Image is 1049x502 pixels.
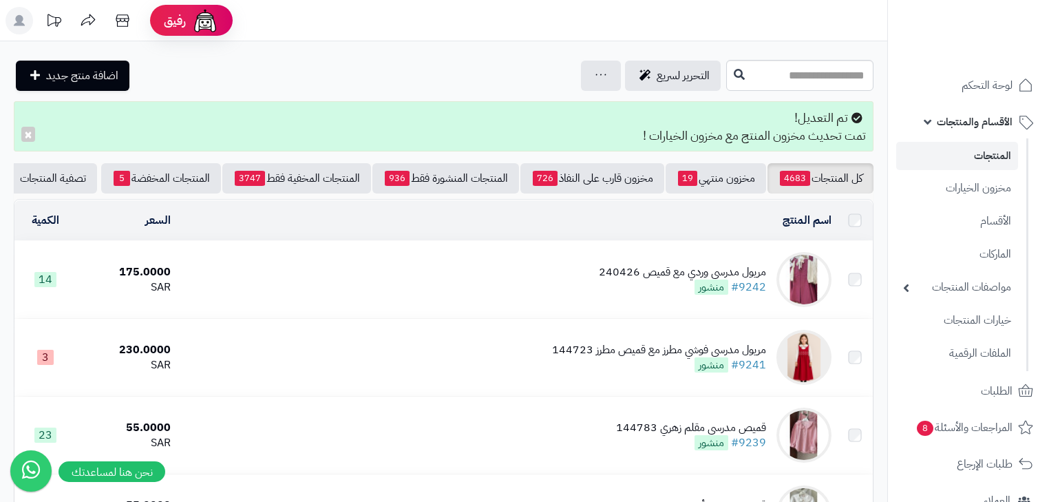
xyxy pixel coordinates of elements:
[896,174,1018,203] a: مخزون الخيارات
[776,330,831,385] img: مريول مدرسي فوشي مطرز مع قميص مطرز 144723
[82,357,171,373] div: SAR
[385,171,410,186] span: 936
[37,350,54,365] span: 3
[896,69,1041,102] a: لوحة التحكم
[552,342,766,358] div: مريول مدرسي فوشي مطرز مع قميص مطرز 144723
[14,101,873,151] div: تم التعديل! تمت تحديث مخزون المنتج مع مخزون الخيارات !
[896,142,1018,170] a: المنتجات
[955,10,1036,39] img: logo-2.png
[957,454,1013,474] span: طلبات الإرجاع
[915,418,1013,437] span: المراجعات والأسئلة
[780,171,810,186] span: 4683
[917,421,933,436] span: 8
[695,280,728,295] span: منشور
[82,280,171,295] div: SAR
[36,7,71,38] a: تحديثات المنصة
[82,264,171,280] div: 175.0000
[34,272,56,287] span: 14
[101,163,221,194] a: المنتجات المخفضة5
[32,212,59,229] a: الكمية
[776,252,831,307] img: مريول مدرسي وردي مع قميص 240426
[34,428,56,443] span: 23
[731,357,766,373] a: #9241
[731,435,766,451] a: #9239
[164,12,186,29] span: رفيق
[372,163,519,194] a: المنتجات المنشورة فقط936
[678,171,697,186] span: 19
[21,127,35,142] button: ×
[896,306,1018,335] a: خيارات المنتجات
[666,163,766,194] a: مخزون منتهي19
[616,420,766,436] div: قميص مدرسي مقلم زهري 144783
[767,163,873,194] a: كل المنتجات4683
[896,411,1041,444] a: المراجعات والأسئلة8
[937,112,1013,132] span: الأقسام والمنتجات
[599,264,766,280] div: مريول مدرسي وردي مع قميص 240426
[625,61,721,91] a: التحرير لسريع
[520,163,664,194] a: مخزون قارب على النفاذ726
[82,435,171,451] div: SAR
[222,163,371,194] a: المنتجات المخفية فقط3747
[896,448,1041,481] a: طلبات الإرجاع
[657,67,710,84] span: التحرير لسريع
[695,357,728,373] span: منشور
[776,408,831,463] img: قميص مدرسي مقلم زهري 144783
[82,342,171,358] div: 230.0000
[896,273,1018,302] a: مواصفات المنتجات
[191,7,219,34] img: ai-face.png
[962,76,1013,95] span: لوحة التحكم
[695,435,728,450] span: منشور
[981,381,1013,401] span: الطلبات
[731,279,766,295] a: #9242
[896,375,1041,408] a: الطلبات
[896,207,1018,236] a: الأقسام
[16,61,129,91] a: اضافة منتج جديد
[783,212,831,229] a: اسم المنتج
[896,240,1018,269] a: الماركات
[82,420,171,436] div: 55.0000
[46,67,118,84] span: اضافة منتج جديد
[896,339,1018,368] a: الملفات الرقمية
[533,171,558,186] span: 726
[235,171,265,186] span: 3747
[145,212,171,229] a: السعر
[20,170,86,187] span: تصفية المنتجات
[114,171,130,186] span: 5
